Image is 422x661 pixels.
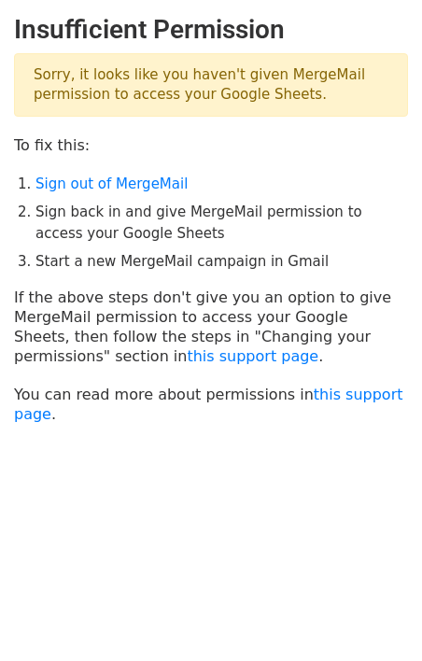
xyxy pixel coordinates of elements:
li: Sign back in and give MergeMail permission to access your Google Sheets [35,202,408,244]
p: To fix this: [14,135,408,155]
p: You can read more about permissions in . [14,385,408,424]
a: this support page [187,347,318,365]
h2: Insufficient Permission [14,14,408,46]
p: Sorry, it looks like you haven't given MergeMail permission to access your Google Sheets. [14,53,408,117]
a: Sign out of MergeMail [35,176,188,192]
p: If the above steps don't give you an option to give MergeMail permission to access your Google Sh... [14,288,408,366]
a: this support page [14,386,403,423]
li: Start a new MergeMail campaign in Gmail [35,251,408,273]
